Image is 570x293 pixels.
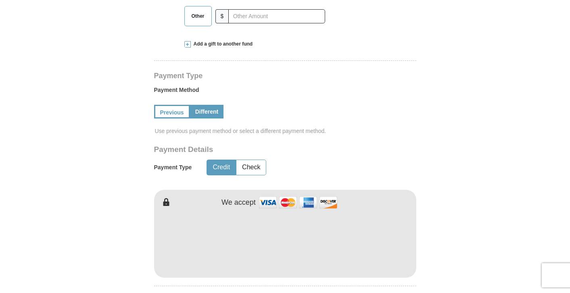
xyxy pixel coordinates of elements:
[228,9,325,23] input: Other Amount
[155,127,417,135] span: Use previous payment method or select a different payment method.
[221,198,256,207] h4: We accept
[236,160,266,175] button: Check
[154,86,416,98] label: Payment Method
[188,10,209,22] span: Other
[154,164,192,171] h5: Payment Type
[190,105,224,118] a: Different
[207,160,236,175] button: Credit
[154,73,416,79] h4: Payment Type
[154,105,190,118] a: Previous
[191,41,253,48] span: Add a gift to another fund
[215,9,229,23] span: $
[258,194,338,211] img: credit cards accepted
[154,145,360,154] h3: Payment Details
